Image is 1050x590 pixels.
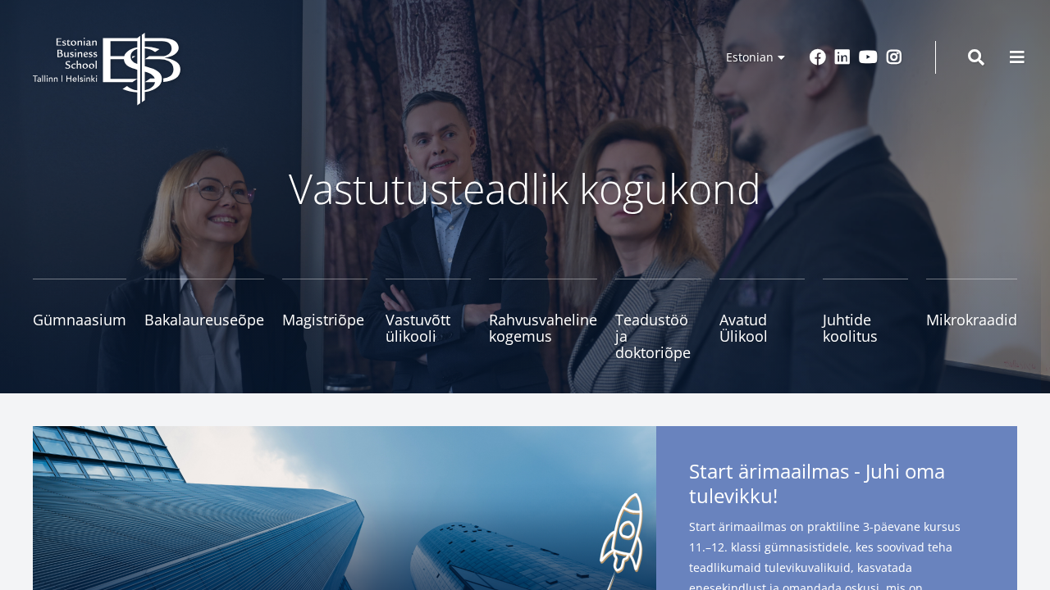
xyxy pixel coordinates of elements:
[886,49,902,66] a: Instagram
[689,459,984,513] span: Start ärimaailmas - Juhi oma
[823,311,908,344] span: Juhtide koolitus
[926,279,1017,361] a: Mikrokraadid
[615,311,701,361] span: Teadustöö ja doktoriõpe
[386,279,471,361] a: Vastuvõtt ülikooli
[33,279,126,361] a: Gümnaasium
[810,49,826,66] a: Facebook
[719,311,805,344] span: Avatud Ülikool
[386,311,471,344] span: Vastuvõtt ülikooli
[615,279,701,361] a: Teadustöö ja doktoriõpe
[33,311,126,328] span: Gümnaasium
[282,311,367,328] span: Magistriõpe
[926,311,1017,328] span: Mikrokraadid
[489,279,597,361] a: Rahvusvaheline kogemus
[689,483,778,508] span: tulevikku!
[90,164,960,213] p: Vastutusteadlik kogukond
[144,311,264,328] span: Bakalaureuseõpe
[282,279,367,361] a: Magistriõpe
[144,279,264,361] a: Bakalaureuseõpe
[719,279,805,361] a: Avatud Ülikool
[823,279,908,361] a: Juhtide koolitus
[489,311,597,344] span: Rahvusvaheline kogemus
[859,49,878,66] a: Youtube
[834,49,851,66] a: Linkedin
